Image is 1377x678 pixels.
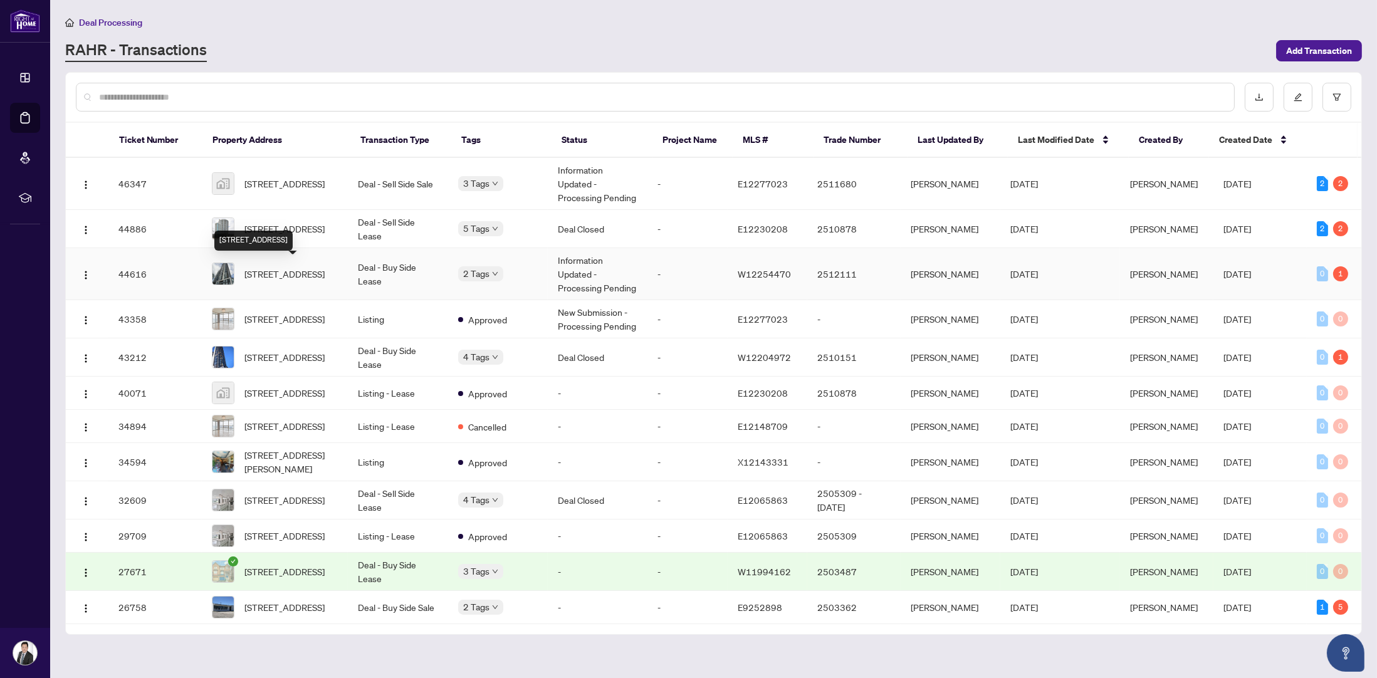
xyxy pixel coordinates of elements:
td: - [647,410,727,443]
td: - [647,591,727,624]
span: [STREET_ADDRESS] [244,312,325,326]
td: 26758 [108,591,202,624]
div: 0 [1333,454,1348,469]
img: thumbnail-img [212,415,234,437]
span: [PERSON_NAME] [1130,178,1198,189]
span: down [492,604,498,610]
span: [DATE] [1010,602,1038,613]
span: Add Transaction [1286,41,1352,61]
th: Last Modified Date [1008,123,1129,158]
span: [DATE] [1223,387,1251,399]
td: Listing - Lease [348,519,448,553]
button: Logo [76,597,96,617]
td: 44886 [108,210,202,248]
td: Listing [348,300,448,338]
img: Logo [81,225,91,235]
th: Status [552,123,652,158]
td: - [647,519,727,553]
td: 2510151 [807,338,901,377]
span: [PERSON_NAME] [1130,566,1198,577]
span: [DATE] [1010,268,1038,279]
th: Ticket Number [109,123,203,158]
td: - [647,210,727,248]
div: 5 [1333,600,1348,615]
button: Logo [76,561,96,582]
td: 2511680 [807,158,901,210]
span: [DATE] [1010,420,1038,432]
span: check-circle [228,556,238,566]
td: 27671 [108,553,202,591]
td: [PERSON_NAME] [901,591,1000,624]
td: [PERSON_NAME] [901,377,1000,410]
img: Logo [81,422,91,432]
td: 2510878 [807,377,901,410]
td: 32609 [108,481,202,519]
img: thumbnail-img [212,597,234,618]
span: E12277023 [738,178,788,189]
img: Logo [81,270,91,280]
span: [PERSON_NAME] [1130,268,1198,279]
button: Logo [76,490,96,510]
button: Logo [76,416,96,436]
img: thumbnail-img [212,263,234,284]
span: download [1255,93,1264,102]
div: 2 [1333,176,1348,191]
td: - [548,443,647,481]
img: logo [10,9,40,33]
td: [PERSON_NAME] [901,338,1000,377]
span: edit [1294,93,1302,102]
td: [PERSON_NAME] [901,248,1000,300]
span: [DATE] [1223,566,1251,577]
th: Created Date [1209,123,1303,158]
th: Property Address [202,123,350,158]
div: 0 [1317,564,1328,579]
span: [PERSON_NAME] [1130,602,1198,613]
span: [DATE] [1010,178,1038,189]
span: [DATE] [1010,530,1038,541]
span: E12065863 [738,530,788,541]
span: [STREET_ADDRESS] [244,267,325,281]
button: filter [1322,83,1351,112]
span: down [492,271,498,277]
img: Logo [81,568,91,578]
img: thumbnail-img [212,489,234,511]
span: Approved [468,313,507,326]
th: Created By [1129,123,1209,158]
span: [DATE] [1010,456,1038,467]
span: [DATE] [1223,223,1251,234]
span: [DATE] [1010,313,1038,325]
td: Deal - Sell Side Lease [348,481,448,519]
td: Information Updated - Processing Pending [548,248,647,300]
td: - [548,377,647,410]
div: 0 [1317,266,1328,281]
span: E12065863 [738,494,788,506]
span: E12277023 [738,313,788,325]
td: - [647,248,727,300]
td: [PERSON_NAME] [901,443,1000,481]
div: 0 [1317,528,1328,543]
span: down [492,354,498,360]
img: Logo [81,353,91,363]
td: - [807,443,901,481]
div: 0 [1333,419,1348,434]
div: 0 [1317,419,1328,434]
td: [PERSON_NAME] [901,410,1000,443]
td: [PERSON_NAME] [901,158,1000,210]
td: 46347 [108,158,202,210]
div: 2 [1317,221,1328,236]
td: Deal Closed [548,481,647,519]
span: filter [1332,93,1341,102]
div: 0 [1333,385,1348,400]
span: [DATE] [1223,178,1251,189]
button: Logo [76,309,96,329]
th: Trade Number [814,123,908,158]
div: 0 [1317,350,1328,365]
span: [PERSON_NAME] [1130,456,1198,467]
td: New Submission - Processing Pending [548,300,647,338]
span: [PERSON_NAME] [1130,223,1198,234]
span: [DATE] [1010,387,1038,399]
div: 0 [1333,311,1348,326]
td: 2503487 [807,553,901,591]
img: Logo [81,389,91,399]
td: 43358 [108,300,202,338]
